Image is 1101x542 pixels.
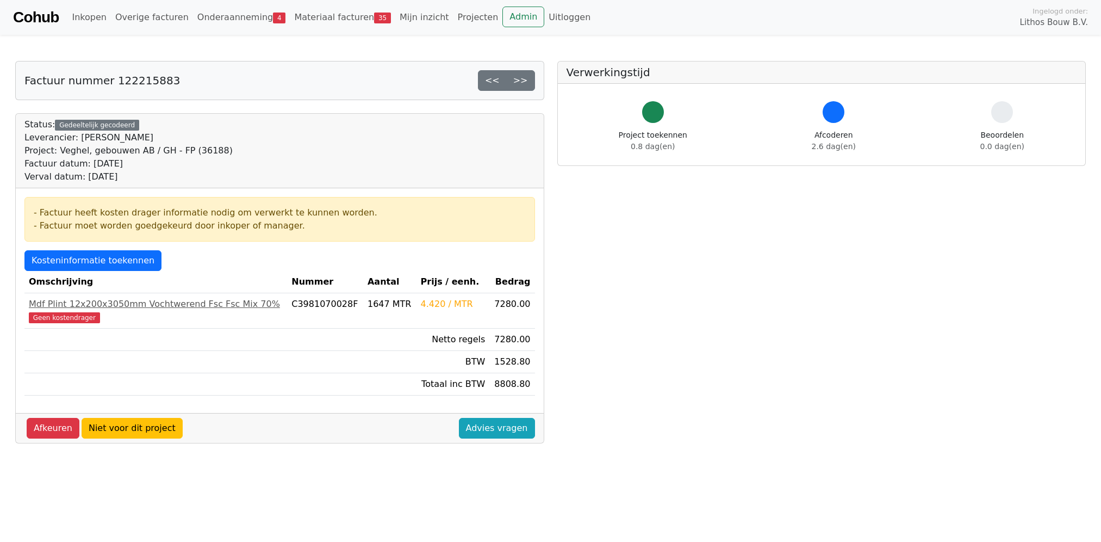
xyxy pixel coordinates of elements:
div: Project: Veghel, gebouwen AB / GH - FP (36188) [24,144,233,157]
span: Lithos Bouw B.V. [1020,16,1088,29]
div: Beoordelen [980,130,1024,152]
td: 1528.80 [489,351,534,373]
div: - Factuur heeft kosten drager informatie nodig om verwerkt te kunnen worden. [34,206,526,219]
div: Mdf Plint 12x200x3050mm Vochtwerend Fsc Fsc Mix 70% [29,298,283,311]
div: Factuur datum: [DATE] [24,157,233,170]
th: Nummer [287,271,363,293]
a: Cohub [13,4,59,30]
a: Inkopen [67,7,110,28]
td: C3981070028F [287,293,363,329]
a: Mdf Plint 12x200x3050mm Vochtwerend Fsc Fsc Mix 70%Geen kostendrager [29,298,283,324]
span: Ingelogd onder: [1032,6,1088,16]
a: Mijn inzicht [395,7,453,28]
div: - Factuur moet worden goedgekeurd door inkoper of manager. [34,219,526,232]
div: Afcoderen [812,130,856,152]
span: 35 [374,13,391,23]
td: 8808.80 [489,373,534,396]
a: Afkeuren [27,418,79,439]
a: Projecten [453,7,503,28]
span: 0.8 dag(en) [631,142,675,151]
th: Aantal [363,271,416,293]
div: 1647 MTR [368,298,412,311]
a: Kosteninformatie toekennen [24,250,161,271]
td: Totaal inc BTW [416,373,490,396]
div: Gedeeltelijk gecodeerd [55,120,139,131]
th: Prijs / eenh. [416,271,490,293]
a: << [478,70,507,91]
a: Niet voor dit project [82,418,183,439]
div: Verval datum: [DATE] [24,170,233,183]
div: Project toekennen [619,130,687,152]
span: 2.6 dag(en) [812,142,856,151]
div: 4.420 / MTR [421,298,486,311]
td: 7280.00 [489,329,534,351]
span: Geen kostendrager [29,312,100,323]
th: Omschrijving [24,271,287,293]
span: 0.0 dag(en) [980,142,1024,151]
a: Materiaal facturen35 [290,7,395,28]
th: Bedrag [489,271,534,293]
h5: Factuur nummer 122215883 [24,74,180,87]
a: Onderaanneming4 [193,7,290,28]
td: 7280.00 [489,293,534,329]
td: Netto regels [416,329,490,351]
a: Admin [502,7,544,27]
a: Advies vragen [459,418,535,439]
a: >> [506,70,535,91]
h5: Verwerkingstijd [567,66,1077,79]
span: 4 [273,13,285,23]
div: Leverancier: [PERSON_NAME] [24,131,233,144]
a: Uitloggen [544,7,595,28]
div: Status: [24,118,233,183]
a: Overige facturen [111,7,193,28]
td: BTW [416,351,490,373]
